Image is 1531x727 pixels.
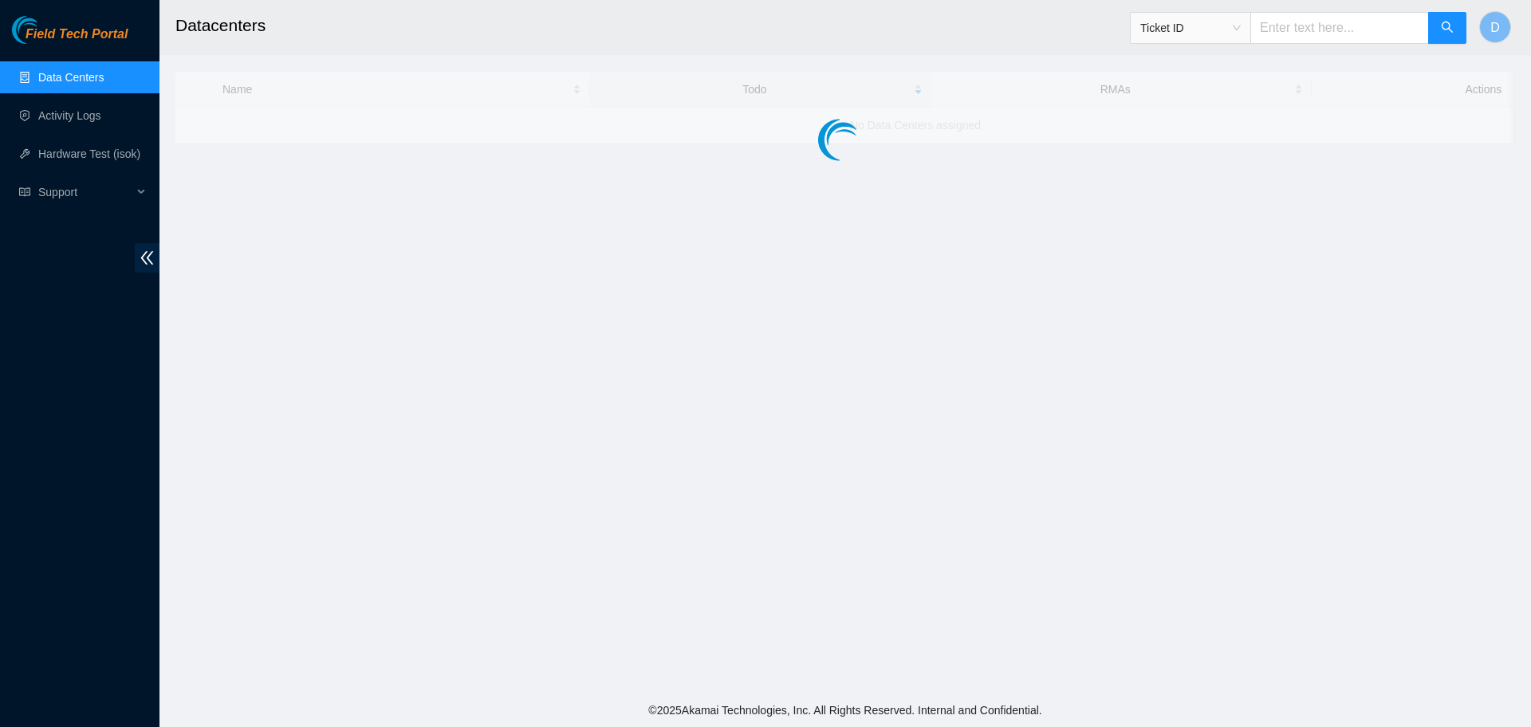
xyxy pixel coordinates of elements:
span: read [19,187,30,198]
span: search [1441,21,1454,36]
a: Akamai TechnologiesField Tech Portal [12,29,128,49]
a: Hardware Test (isok) [38,147,140,160]
a: Activity Logs [38,109,101,122]
span: Ticket ID [1140,16,1241,40]
input: Enter text here... [1250,12,1429,44]
button: search [1428,12,1466,44]
span: double-left [135,243,159,273]
a: Data Centers [38,71,104,84]
span: Support [38,176,132,208]
img: Akamai Technologies [12,16,81,44]
button: D [1479,11,1511,43]
span: D [1490,18,1500,37]
footer: © 2025 Akamai Technologies, Inc. All Rights Reserved. Internal and Confidential. [159,694,1531,727]
span: Field Tech Portal [26,27,128,42]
